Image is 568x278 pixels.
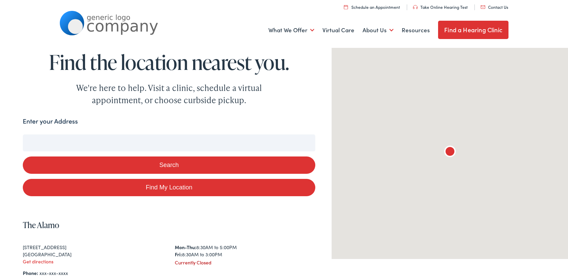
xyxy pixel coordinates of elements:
a: Find a Hearing Clinic [438,21,508,39]
input: Enter your address or zip code [23,134,315,151]
strong: Fri: [175,251,182,258]
h1: Find the location nearest you. [23,51,315,73]
a: The Alamo [23,219,59,230]
div: 8:30AM to 5:00PM 8:30AM to 3:00PM [175,244,315,258]
a: xxx-xxx-xxxx [39,270,68,276]
div: The Alamo [439,142,461,163]
a: Take Online Hearing Test [413,4,468,10]
a: Virtual Care [322,18,354,43]
a: About Us [363,18,394,43]
a: Contact Us [481,4,508,10]
div: [GEOGRAPHIC_DATA] [23,251,163,258]
strong: Mon-Thu: [175,244,196,251]
a: Get directions [23,258,53,265]
div: We're here to help. Visit a clinic, schedule a virtual appointment, or choose curbside pickup. [60,82,278,106]
a: What We Offer [268,18,314,43]
div: Currently Closed [175,259,315,266]
label: Enter your Address [23,116,78,126]
a: Resources [402,18,430,43]
img: utility icon [413,5,418,9]
a: Find My Location [23,179,315,196]
img: utility icon [481,5,485,9]
button: Search [23,156,315,174]
img: utility icon [344,5,348,9]
a: Schedule an Appointment [344,4,400,10]
div: [STREET_ADDRESS] [23,244,163,251]
strong: Phone: [23,270,38,276]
